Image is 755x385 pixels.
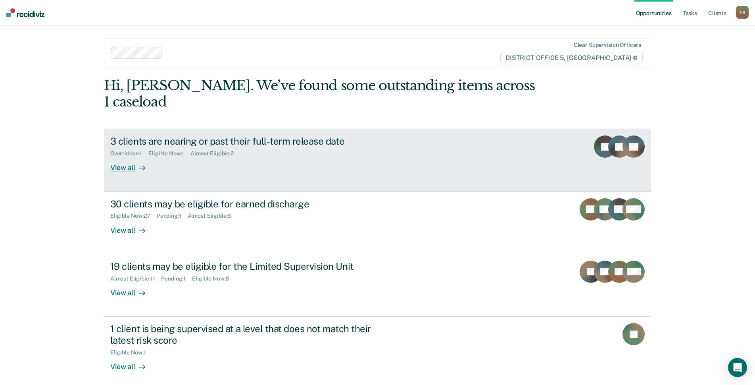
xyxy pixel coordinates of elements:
[110,275,161,282] div: Almost Eligible : 11
[110,261,389,272] div: 19 clients may be eligible for the Limited Supervision Unit
[736,6,749,19] button: TB
[104,129,651,192] a: 3 clients are nearing or past their full-term release dateOverridden:1Eligible Now:1Almost Eligib...
[574,42,641,48] div: Clear supervision officers
[161,275,192,282] div: Pending : 1
[192,275,235,282] div: Eligible Now : 8
[148,150,190,157] div: Eligible Now : 1
[110,349,152,356] div: Eligible Now : 1
[110,157,155,172] div: View all
[110,213,157,219] div: Eligible Now : 27
[110,356,155,371] div: View all
[736,6,749,19] div: T B
[6,8,44,17] img: Recidiviz
[190,150,240,157] div: Almost Eligible : 2
[110,135,389,147] div: 3 clients are nearing or past their full-term release date
[110,282,155,297] div: View all
[728,358,747,377] div: Open Intercom Messenger
[110,219,155,235] div: View all
[157,213,188,219] div: Pending : 1
[104,192,651,254] a: 30 clients may be eligible for earned dischargeEligible Now:27Pending:1Almost Eligible:3View all
[188,213,238,219] div: Almost Eligible : 3
[104,77,542,110] div: Hi, [PERSON_NAME]. We’ve found some outstanding items across 1 caseload
[110,323,389,346] div: 1 client is being supervised at a level that does not match their latest risk score
[104,254,651,317] a: 19 clients may be eligible for the Limited Supervision UnitAlmost Eligible:11Pending:1Eligible No...
[500,52,643,64] span: DISTRICT OFFICE 5, [GEOGRAPHIC_DATA]
[110,150,148,157] div: Overridden : 1
[110,198,389,210] div: 30 clients may be eligible for earned discharge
